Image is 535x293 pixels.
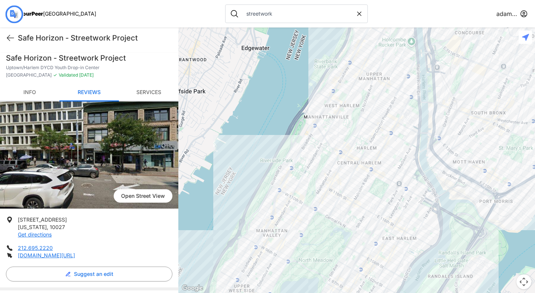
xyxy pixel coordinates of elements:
h1: Safe Horizon - Streetwork Project [18,33,172,43]
button: adamabard [496,9,528,18]
font: Reviews [78,89,101,95]
button: Map camera controls [516,274,531,289]
font: Open Street View [121,193,165,199]
font: Services [136,89,161,95]
font: Suggest an edit [74,271,113,277]
img: Google [180,283,205,293]
span: [GEOGRAPHIC_DATA] [6,72,52,78]
span: 10027 [50,224,65,230]
font: Info [23,89,36,95]
span: [STREET_ADDRESS] [18,216,67,223]
a: [DOMAIN_NAME][URL] [18,252,75,258]
font: ✓ [53,72,57,78]
a: 212.695.2220 [18,245,53,251]
a: Open this area in Google Maps (opens a new window) [180,283,205,293]
font: Validated [59,72,78,78]
a: Services [119,84,178,102]
button: Suggest an edit [6,267,172,281]
span: [US_STATE] [18,224,47,230]
input: Search [242,10,356,17]
span: [GEOGRAPHIC_DATA] [43,10,96,17]
a: Get directions [18,231,52,238]
p: Uptown/Harlem DYCD Youth Drop-in Center [6,65,172,71]
font: adamabard [496,10,528,17]
font: , [47,224,48,230]
font: [DATE] [79,72,94,78]
a: Reviews [59,84,119,102]
h1: Safe Horizon - Streetwork Project [6,53,172,63]
a: YourPeer[GEOGRAPHIC_DATA] [19,12,96,16]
